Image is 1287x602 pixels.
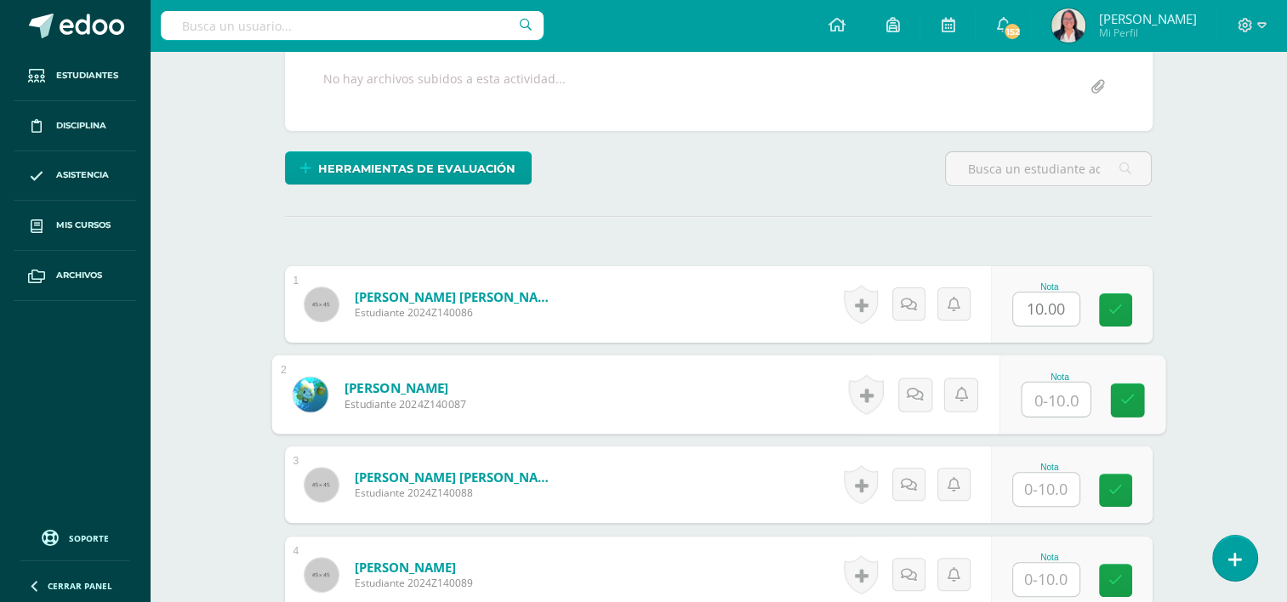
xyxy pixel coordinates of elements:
input: 0-10.0 [1013,563,1079,596]
span: Estudiante 2024Z140086 [355,305,559,320]
a: Estudiantes [14,51,136,101]
span: Soporte [69,532,109,544]
a: Herramientas de evaluación [285,151,532,185]
img: ac4f703ab413a10b156f23905852951f.png [293,377,327,412]
a: Archivos [14,251,136,301]
span: Mi Perfil [1098,26,1196,40]
span: [PERSON_NAME] [1098,10,1196,27]
span: Archivos [56,269,102,282]
input: 0-10.0 [1013,473,1079,506]
a: Mis cursos [14,201,136,251]
span: Estudiante 2024Z140088 [355,486,559,500]
div: Nota [1012,553,1087,562]
div: Nota [1012,463,1087,472]
img: 45x45 [305,558,339,592]
img: 45x45 [305,287,339,321]
a: [PERSON_NAME] [355,559,473,576]
div: Nota [1021,372,1098,381]
span: Mis cursos [56,219,111,232]
span: Cerrar panel [48,580,112,592]
a: [PERSON_NAME] [PERSON_NAME] [355,469,559,486]
div: Nota [1012,282,1087,292]
input: Busca un usuario... [161,11,544,40]
div: No hay archivos subidos a esta actividad... [323,71,566,104]
span: Asistencia [56,168,109,182]
img: 45x45 [305,468,339,502]
input: Busca un estudiante aquí... [946,152,1151,185]
span: Estudiantes [56,69,118,82]
span: 152 [1003,22,1022,41]
a: [PERSON_NAME] [PERSON_NAME] [355,288,559,305]
input: 0-10.0 [1013,292,1079,326]
span: Disciplina [56,119,106,133]
a: [PERSON_NAME] [344,378,465,396]
span: Estudiante 2024Z140087 [344,396,465,412]
span: Herramientas de evaluación [318,153,515,185]
a: Soporte [20,525,129,548]
input: 0-10.0 [1022,383,1090,417]
a: Disciplina [14,101,136,151]
span: Estudiante 2024Z140089 [355,576,473,590]
img: 574b1d17f96b15b40b404c5a41603441.png [1051,9,1085,43]
a: Asistencia [14,151,136,202]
